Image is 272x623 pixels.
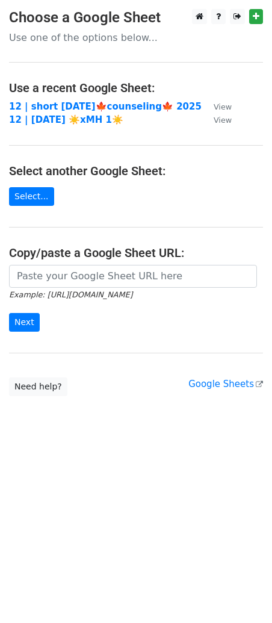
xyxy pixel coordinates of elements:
[9,265,257,288] input: Paste your Google Sheet URL here
[214,102,232,111] small: View
[188,379,263,389] a: Google Sheets
[9,81,263,95] h4: Use a recent Google Sheet:
[9,31,263,44] p: Use one of the options below...
[9,290,132,299] small: Example: [URL][DOMAIN_NAME]
[202,101,232,112] a: View
[9,187,54,206] a: Select...
[202,114,232,125] a: View
[9,377,67,396] a: Need help?
[9,164,263,178] h4: Select another Google Sheet:
[9,246,263,260] h4: Copy/paste a Google Sheet URL:
[214,116,232,125] small: View
[9,101,202,112] a: 12 | short [DATE]🍁counseling🍁 2025
[9,9,263,26] h3: Choose a Google Sheet
[9,313,40,332] input: Next
[9,114,123,125] a: 12 | [DATE] ☀️xMH 1☀️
